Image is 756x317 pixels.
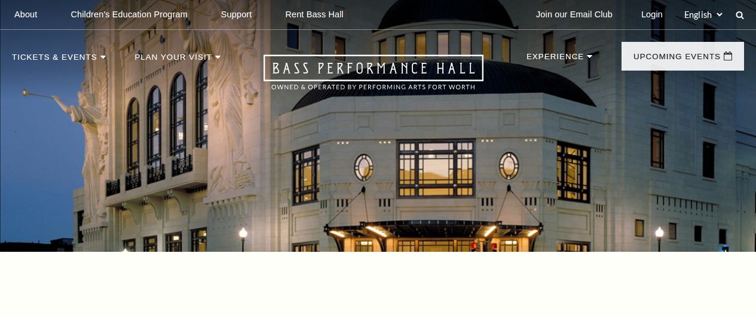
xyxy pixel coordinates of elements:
[285,10,344,20] p: Rent Bass Hall
[633,53,721,67] p: Upcoming Events
[134,53,212,68] p: Plan Your Visit
[221,10,252,20] p: Support
[527,53,584,67] p: Experience
[12,53,97,68] p: Tickets & Events
[14,10,37,20] p: About
[682,9,724,20] select: Select:
[71,10,187,20] p: Children's Education Program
